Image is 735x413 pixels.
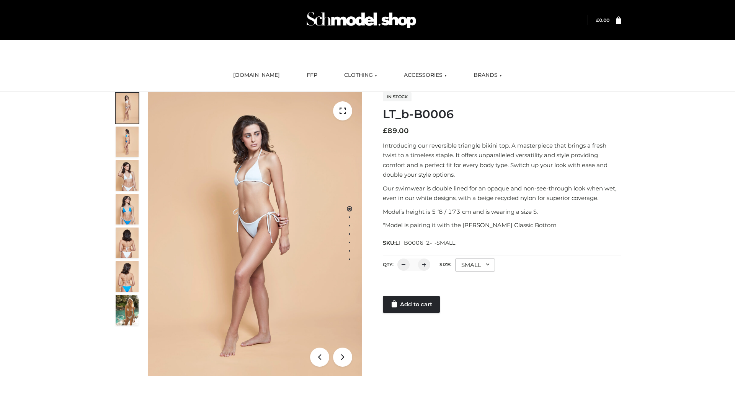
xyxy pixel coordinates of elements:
[116,295,139,325] img: Arieltop_CloudNine_AzureSky2.jpg
[116,160,139,191] img: ArielClassicBikiniTop_CloudNine_AzureSky_OW114ECO_3-scaled.jpg
[383,107,621,121] h1: LT_b-B0006
[116,194,139,224] img: ArielClassicBikiniTop_CloudNine_AzureSky_OW114ECO_4-scaled.jpg
[116,127,139,157] img: ArielClassicBikiniTop_CloudNine_AzureSky_OW114ECO_2-scaled.jpg
[383,127,409,135] bdi: 89.00
[439,262,451,267] label: Size:
[383,92,412,101] span: In stock
[383,184,621,203] p: Our swimwear is double lined for an opaque and non-see-through look when wet, even in our white d...
[395,239,455,246] span: LT_B0006_2-_-SMALL
[383,262,394,267] label: QTY:
[116,228,139,258] img: ArielClassicBikiniTop_CloudNine_AzureSky_OW114ECO_7-scaled.jpg
[383,238,456,247] span: SKU:
[304,5,419,35] img: Schmodel Admin 964
[116,261,139,292] img: ArielClassicBikiniTop_CloudNine_AzureSky_OW114ECO_8-scaled.jpg
[148,92,362,376] img: ArielClassicBikiniTop_CloudNine_AzureSky_OW114ECO_1
[338,67,383,84] a: CLOTHING
[227,67,286,84] a: [DOMAIN_NAME]
[596,17,609,23] a: £0.00
[455,259,495,272] div: SMALL
[383,141,621,180] p: Introducing our reversible triangle bikini top. A masterpiece that brings a fresh twist to a time...
[383,220,621,230] p: *Model is pairing it with the [PERSON_NAME] Classic Bottom
[383,296,440,313] a: Add to cart
[468,67,508,84] a: BRANDS
[596,17,609,23] bdi: 0.00
[301,67,323,84] a: FFP
[383,207,621,217] p: Model’s height is 5 ‘8 / 173 cm and is wearing a size S.
[383,127,387,135] span: £
[596,17,599,23] span: £
[116,93,139,124] img: ArielClassicBikiniTop_CloudNine_AzureSky_OW114ECO_1-scaled.jpg
[398,67,452,84] a: ACCESSORIES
